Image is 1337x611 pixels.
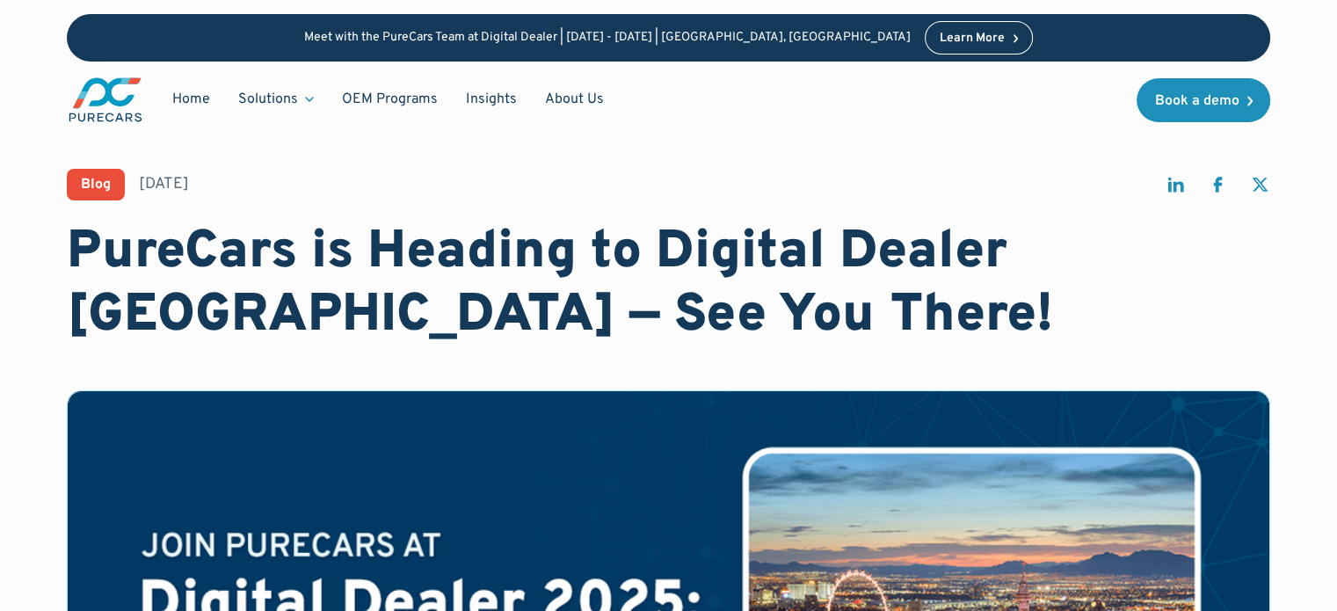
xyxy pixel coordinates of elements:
a: Insights [452,83,531,116]
a: Learn More [925,21,1034,55]
a: Home [158,83,224,116]
h1: PureCars is Heading to Digital Dealer [GEOGRAPHIC_DATA] — See You There! [67,222,1270,348]
div: Learn More [940,33,1005,45]
div: Solutions [224,83,328,116]
a: About Us [531,83,618,116]
p: Meet with the PureCars Team at Digital Dealer | [DATE] - [DATE] | [GEOGRAPHIC_DATA], [GEOGRAPHIC_... [304,31,911,46]
div: Blog [81,178,111,192]
div: [DATE] [139,173,189,195]
img: purecars logo [67,76,144,124]
a: Book a demo [1137,78,1270,122]
a: OEM Programs [328,83,452,116]
div: Solutions [238,90,298,109]
div: Book a demo [1154,94,1239,108]
a: share on twitter [1249,174,1270,203]
a: share on facebook [1207,174,1228,203]
a: main [67,76,144,124]
a: share on linkedin [1165,174,1186,203]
